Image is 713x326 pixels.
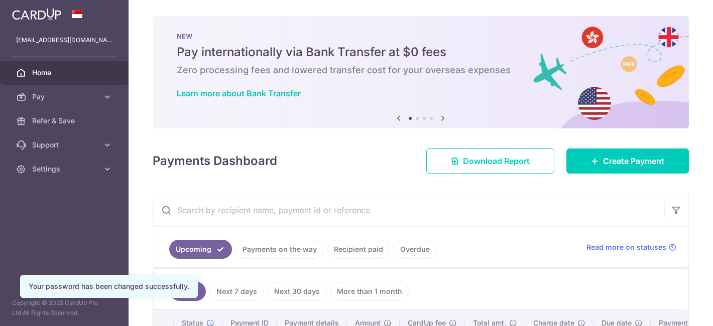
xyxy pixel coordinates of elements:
a: Download Report [426,148,554,174]
span: Pay [32,92,98,102]
h6: Zero processing fees and lowered transfer cost for your overseas expenses [177,64,665,76]
img: Bank transfer banner [153,16,689,128]
h5: Pay internationally via Bank Transfer at $0 fees [177,44,665,60]
input: Search by recipient name, payment id or reference [153,194,664,226]
span: Download Report [463,155,530,167]
p: NEW [177,32,665,40]
span: Settings [32,164,98,174]
a: Next 30 days [268,282,326,301]
p: [EMAIL_ADDRESS][DOMAIN_NAME] [16,35,112,45]
span: Refer & Save [32,116,98,126]
img: CardUp [12,8,61,20]
a: More than 1 month [330,282,409,301]
h4: Payments Dashboard [153,152,277,170]
a: Create Payment [566,148,689,174]
a: Payments on the way [236,240,323,259]
div: Your password has been changed successfully. [29,281,189,291]
a: Overdue [394,240,436,259]
a: Learn more about Bank Transfer [177,88,301,98]
span: Home [32,68,98,78]
a: Recipient paid [327,240,390,259]
a: Next 7 days [210,282,264,301]
span: Create Payment [603,155,664,167]
span: Read more on statuses [586,242,666,252]
span: Support [32,140,98,150]
a: Upcoming [169,240,232,259]
a: Read more on statuses [586,242,676,252]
